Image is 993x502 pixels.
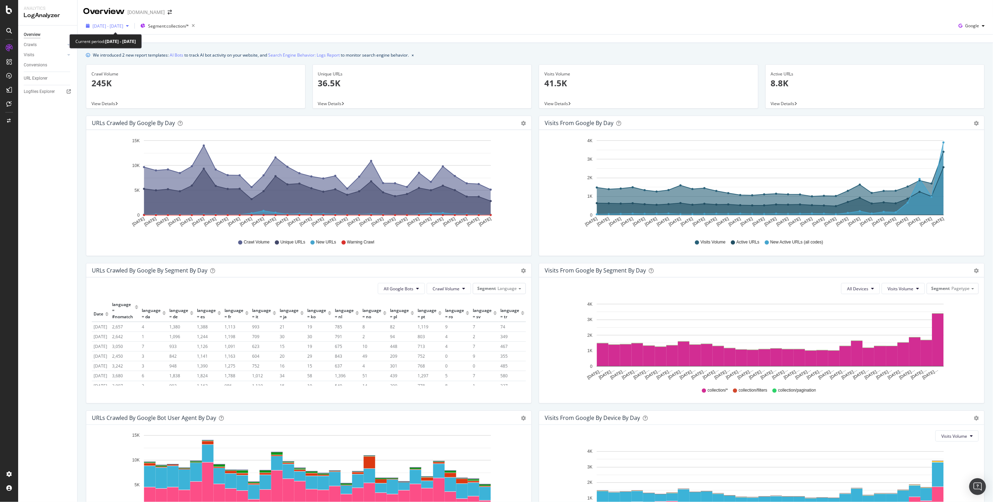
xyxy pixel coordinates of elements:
span: 19 [307,343,312,349]
span: 29 [307,353,312,359]
span: 327 [500,383,508,389]
div: Visits From Google By Device By Day [545,414,640,421]
span: 20 [280,353,285,359]
span: 752 [252,363,259,369]
span: 1,163 [197,383,208,389]
b: [DATE] - [DATE] [105,38,136,44]
div: language = ro [445,307,464,319]
text: [DATE] [752,216,766,227]
span: 82 [390,324,395,330]
div: language = it [252,307,271,319]
span: 752 [418,353,425,359]
text: 1K [587,194,593,199]
span: [DATE] - [DATE] [93,23,123,29]
text: [DATE] [907,216,921,227]
text: [DATE] [596,216,610,227]
a: AI Bots [170,51,183,59]
span: 1,119 [418,324,428,330]
div: language = pl [390,307,409,319]
span: 713 [418,343,425,349]
text: [DATE] [800,216,814,227]
div: Open Intercom Messenger [969,478,986,495]
span: 1,110 [252,383,263,389]
text: 0 [137,213,140,218]
span: 540 [335,383,342,389]
text: [DATE] [716,216,730,227]
div: URLs Crawled by Google By Segment By Day [92,267,207,274]
text: [DATE] [311,216,325,227]
button: All Google Bots [378,283,425,294]
span: 6 [142,373,144,379]
text: 5K [134,483,140,488]
span: 8 [362,324,365,330]
span: 604 [252,353,259,359]
text: [DATE] [919,216,933,227]
span: [DATE] [94,373,107,379]
span: [DATE] [94,363,107,369]
span: 7 [142,343,144,349]
span: 15 [307,363,312,369]
span: 30 [307,334,312,340]
span: View Details [318,101,342,107]
text: [DATE] [131,216,145,227]
span: Active URLs [736,239,759,245]
text: [DATE] [787,216,801,227]
div: language = no [362,307,381,319]
button: Google [956,20,987,31]
span: View Details [91,101,115,107]
div: LogAnalyzer [24,12,72,20]
text: [DATE] [644,216,658,227]
span: 21 [280,324,285,330]
span: 1,396 [335,373,346,379]
span: 768 [418,363,425,369]
text: [DATE] [895,216,909,227]
div: Active URLs [771,71,979,77]
text: [DATE] [323,216,337,227]
span: 993 [252,324,259,330]
div: gear [521,121,526,126]
span: 8 [445,383,448,389]
div: URLs Crawled by Google by day [92,119,175,126]
a: Search Engine Behavior: Logs Report [268,51,340,59]
span: New URLs [316,239,336,245]
span: 785 [335,324,342,330]
text: 15K [132,433,140,438]
div: language = ja [280,307,299,319]
text: [DATE] [442,216,456,227]
text: [DATE] [359,216,373,227]
text: [DATE] [608,216,622,227]
span: 1,297 [418,373,428,379]
div: URL Explorer [24,75,47,82]
span: 1,788 [225,373,235,379]
span: 58 [307,373,312,379]
span: 1,141 [197,353,208,359]
text: [DATE] [347,216,361,227]
div: Unique URLs [318,71,527,77]
div: gear [521,416,526,421]
text: [DATE] [811,216,825,227]
span: Segment [477,285,496,291]
span: 986 [225,383,232,389]
span: 842 [169,353,177,359]
div: gear [521,268,526,273]
div: arrow-right-arrow-left [168,10,172,15]
span: 9 [445,324,448,330]
div: gear [974,121,979,126]
div: A chart. [545,300,979,381]
span: All Devices [847,286,868,292]
div: URLs Crawled by Google bot User Agent By Day [92,414,216,421]
p: 8.8K [771,77,979,89]
div: Visits from Google by day [545,119,613,126]
span: 675 [335,343,342,349]
text: [DATE] [144,216,157,227]
a: URL Explorer [24,75,72,82]
div: [DOMAIN_NAME] [127,9,165,16]
span: All Google Bots [384,286,413,292]
span: 14 [362,383,367,389]
span: 709 [252,334,259,340]
text: [DATE] [275,216,289,227]
span: 467 [500,343,508,349]
span: 3,050 [112,343,123,349]
div: language = nl [335,307,354,319]
text: [DATE] [620,216,634,227]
